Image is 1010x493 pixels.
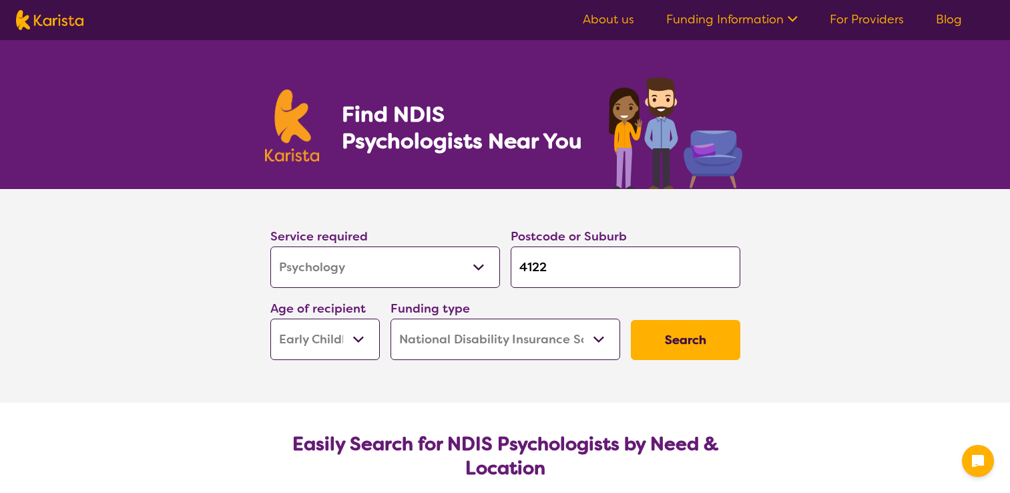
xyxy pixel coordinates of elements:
label: Service required [270,228,368,244]
label: Postcode or Suburb [511,228,627,244]
a: Blog [936,11,962,27]
h1: Find NDIS Psychologists Near You [342,101,589,154]
a: For Providers [830,11,904,27]
label: Funding type [391,301,470,317]
input: Type [511,246,740,288]
a: Funding Information [666,11,798,27]
img: Karista logo [265,90,320,162]
img: Karista logo [16,10,83,30]
label: Age of recipient [270,301,366,317]
h2: Easily Search for NDIS Psychologists by Need & Location [281,432,730,480]
button: Search [631,320,740,360]
a: About us [583,11,634,27]
img: psychology [604,72,746,189]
